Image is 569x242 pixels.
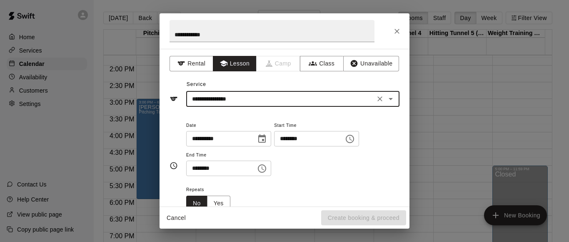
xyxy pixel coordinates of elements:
button: No [186,196,207,211]
button: Class [300,56,344,71]
span: Date [186,120,271,131]
button: Choose time, selected time is 1:30 PM [254,160,270,177]
button: Rental [170,56,213,71]
span: End Time [186,150,271,161]
button: Choose date, selected date is Sep 18, 2025 [254,131,270,147]
button: Yes [207,196,230,211]
button: Open [385,93,397,105]
svg: Service [170,95,178,103]
button: Close [389,24,404,39]
span: Service [187,81,206,87]
button: Clear [374,93,386,105]
span: Start Time [274,120,359,131]
button: Cancel [163,210,190,226]
span: Repeats [186,184,237,196]
button: Unavailable [343,56,399,71]
button: Lesson [213,56,257,71]
div: outlined button group [186,196,230,211]
span: Camps can only be created in the Services page [257,56,300,71]
svg: Timing [170,161,178,170]
button: Choose time, selected time is 1:00 PM [342,131,358,147]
